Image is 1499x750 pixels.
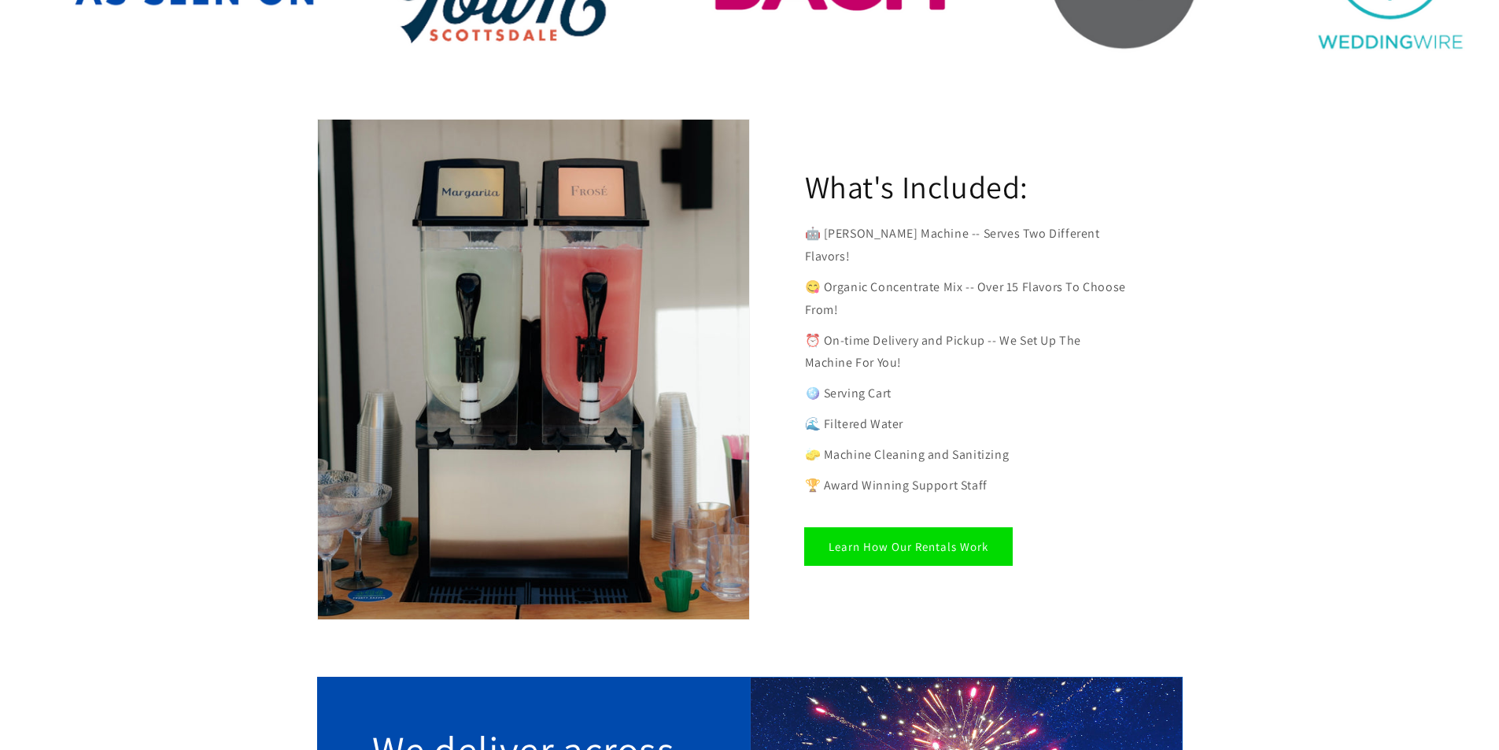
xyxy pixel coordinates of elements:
p: 😋 Organic Concentrate Mix -- Over 15 Flavors To Choose From! [805,276,1128,322]
a: Learn How Our Rentals Work [805,528,1012,565]
p: 🪩 Serving Cart [805,382,1128,405]
p: 🧽 Machine Cleaning and Sanitizing [805,444,1128,467]
p: ⏰ On-time Delivery and Pickup -- We Set Up The Machine For You! [805,330,1128,375]
p: 🌊 Filtered Water [805,413,1128,436]
h2: What's Included: [805,166,1029,207]
p: 🤖 [PERSON_NAME] Machine -- Serves Two Different Flavors! [805,223,1128,268]
p: 🏆 Award Winning Support Staff [805,475,1128,497]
